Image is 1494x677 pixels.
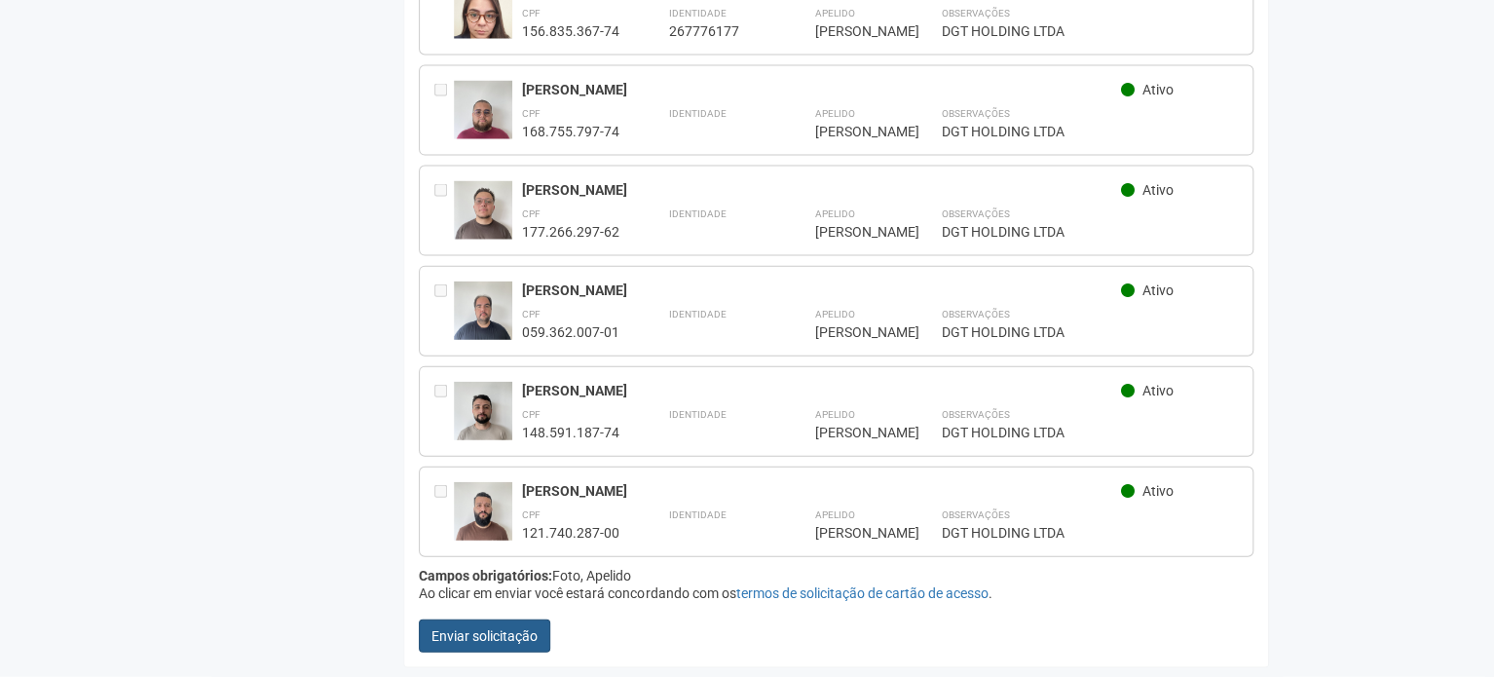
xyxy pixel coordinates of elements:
[668,108,726,119] strong: Identidade
[522,282,1121,299] div: [PERSON_NAME]
[941,424,1238,441] div: DGT HOLDING LTDA
[522,123,619,140] div: 168.755.797-74
[941,524,1238,542] div: DGT HOLDING LTDA
[454,282,512,359] img: user.jpg
[454,482,512,560] img: user.jpg
[434,382,454,441] div: Entre em contato com a Aministração para solicitar o cancelamento ou 2a via
[814,108,854,119] strong: Apelido
[814,309,854,320] strong: Apelido
[522,81,1121,98] div: [PERSON_NAME]
[941,509,1009,520] strong: Observações
[522,382,1121,399] div: [PERSON_NAME]
[941,223,1238,241] div: DGT HOLDING LTDA
[454,81,512,159] img: user.jpg
[1142,282,1174,298] span: Ativo
[522,22,619,40] div: 156.835.367-74
[434,282,454,341] div: Entre em contato com a Aministração para solicitar o cancelamento ou 2a via
[522,409,541,420] strong: CPF
[434,482,454,542] div: Entre em contato com a Aministração para solicitar o cancelamento ou 2a via
[1142,182,1174,198] span: Ativo
[1142,383,1174,398] span: Ativo
[814,424,892,441] div: [PERSON_NAME]
[454,382,512,460] img: user.jpg
[522,208,541,219] strong: CPF
[814,509,854,520] strong: Apelido
[434,181,454,241] div: Entre em contato com a Aministração para solicitar o cancelamento ou 2a via
[668,208,726,219] strong: Identidade
[419,584,1253,602] div: Ao clicar em enviar você estará concordando com os .
[668,509,726,520] strong: Identidade
[522,309,541,320] strong: CPF
[419,568,552,583] strong: Campos obrigatórios:
[814,8,854,19] strong: Apelido
[941,208,1009,219] strong: Observações
[941,123,1238,140] div: DGT HOLDING LTDA
[1142,483,1174,499] span: Ativo
[814,208,854,219] strong: Apelido
[668,409,726,420] strong: Identidade
[522,8,541,19] strong: CPF
[941,8,1009,19] strong: Observações
[814,524,892,542] div: [PERSON_NAME]
[941,409,1009,420] strong: Observações
[522,323,619,341] div: 059.362.007-01
[419,620,550,653] button: Enviar solicitação
[522,424,619,441] div: 148.591.187-74
[522,509,541,520] strong: CPF
[522,223,619,241] div: 177.266.297-62
[668,22,766,40] div: 267776177
[941,309,1009,320] strong: Observações
[434,81,454,140] div: Entre em contato com a Aministração para solicitar o cancelamento ou 2a via
[522,482,1121,500] div: [PERSON_NAME]
[735,585,988,601] a: termos de solicitação de cartão de acesso
[814,22,892,40] div: [PERSON_NAME]
[522,181,1121,199] div: [PERSON_NAME]
[941,323,1238,341] div: DGT HOLDING LTDA
[814,409,854,420] strong: Apelido
[522,108,541,119] strong: CPF
[454,181,512,259] img: user.jpg
[1142,82,1174,97] span: Ativo
[814,323,892,341] div: [PERSON_NAME]
[522,524,619,542] div: 121.740.287-00
[941,108,1009,119] strong: Observações
[668,8,726,19] strong: Identidade
[419,567,1253,584] div: Foto, Apelido
[941,22,1238,40] div: DGT HOLDING LTDA
[814,223,892,241] div: [PERSON_NAME]
[668,309,726,320] strong: Identidade
[814,123,892,140] div: [PERSON_NAME]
